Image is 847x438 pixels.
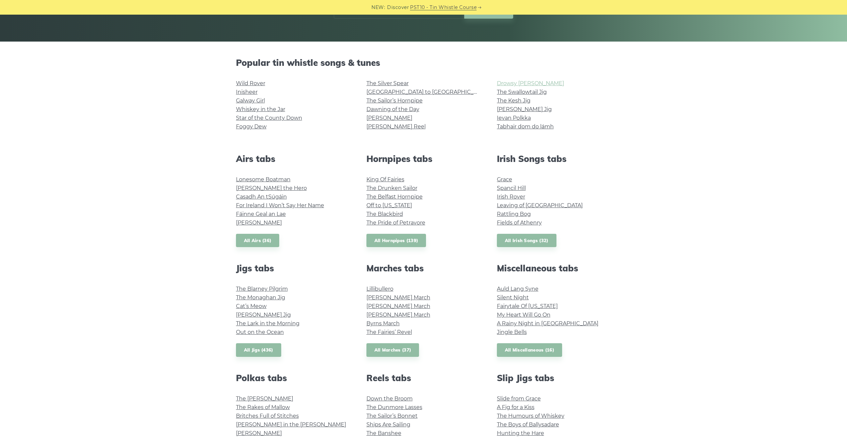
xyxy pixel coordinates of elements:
a: Auld Lang Syne [497,286,538,292]
a: Lonesome Boatman [236,176,291,183]
a: Britches Full of Stitches [236,413,299,419]
a: Lillibullero [366,286,393,292]
a: [PERSON_NAME] [366,115,412,121]
a: [PERSON_NAME] [236,219,282,226]
span: Discover [387,4,409,11]
h2: Hornpipes tabs [366,154,481,164]
h2: Jigs tabs [236,263,350,273]
a: Fields of Athenry [497,219,542,226]
a: The Belfast Hornpipe [366,194,423,200]
a: The Humours of Whiskey [497,413,564,419]
a: Off to [US_STATE] [366,202,412,209]
a: Star of the County Down [236,115,302,121]
a: [PERSON_NAME] March [366,303,430,309]
h2: Reels tabs [366,373,481,383]
a: A Rainy Night in [GEOGRAPHIC_DATA] [497,320,598,327]
h2: Miscellaneous tabs [497,263,611,273]
a: The [PERSON_NAME] [236,395,293,402]
a: The Pride of Petravore [366,219,425,226]
a: Tabhair dom do lámh [497,123,554,130]
a: King Of Fairies [366,176,404,183]
a: Out on the Ocean [236,329,284,335]
a: A Fig for a Kiss [497,404,534,410]
h2: Marches tabs [366,263,481,273]
h2: Irish Songs tabs [497,154,611,164]
a: Byrns March [366,320,400,327]
a: Hunting the Hare [497,430,544,436]
a: All Marches (37) [366,343,419,357]
a: Grace [497,176,512,183]
a: The Sailor’s Bonnet [366,413,418,419]
a: [PERSON_NAME] March [366,294,430,301]
h2: Airs tabs [236,154,350,164]
a: My Heart Will Go On [497,312,550,318]
span: NEW: [371,4,385,11]
a: Whiskey in the Jar [236,106,285,112]
a: [PERSON_NAME] the Hero [236,185,307,191]
a: Foggy Dew [236,123,267,130]
a: Casadh An tSúgáin [236,194,287,200]
a: Wild Rover [236,80,265,86]
a: For Ireland I Won’t Say Her Name [236,202,324,209]
a: Cat’s Meow [236,303,267,309]
a: PST10 - Tin Whistle Course [410,4,477,11]
a: Rattling Bog [497,211,531,217]
a: [PERSON_NAME] Reel [366,123,426,130]
a: The Fairies’ Revel [366,329,412,335]
a: All Jigs (436) [236,343,281,357]
a: Silent Night [497,294,529,301]
a: Drowsy [PERSON_NAME] [497,80,564,86]
a: All Miscellaneous (16) [497,343,562,357]
a: Inisheer [236,89,258,95]
a: [PERSON_NAME] Jig [497,106,552,112]
a: The Boys of Ballysadare [497,421,559,428]
a: The Banshee [366,430,401,436]
a: [GEOGRAPHIC_DATA] to [GEOGRAPHIC_DATA] [366,89,489,95]
a: Ievan Polkka [497,115,531,121]
a: The Swallowtail Jig [497,89,547,95]
a: The Kesh Jig [497,97,530,104]
a: Fairytale Of [US_STATE] [497,303,558,309]
a: Spancil Hill [497,185,526,191]
a: The Blarney Pilgrim [236,286,288,292]
a: The Drunken Sailor [366,185,417,191]
a: [PERSON_NAME] March [366,312,430,318]
a: Leaving of [GEOGRAPHIC_DATA] [497,202,583,209]
a: The Rakes of Mallow [236,404,290,410]
a: All Hornpipes (139) [366,234,426,247]
a: The Silver Spear [366,80,409,86]
a: [PERSON_NAME] in the [PERSON_NAME] [236,421,346,428]
a: [PERSON_NAME] Jig [236,312,291,318]
a: The Lark in the Morning [236,320,300,327]
a: All Irish Songs (32) [497,234,556,247]
a: Galway Girl [236,97,265,104]
a: Fáinne Geal an Lae [236,211,286,217]
a: Slide from Grace [497,395,541,402]
a: Irish Rover [497,194,525,200]
a: Ships Are Sailing [366,421,410,428]
a: The Sailor’s Hornpipe [366,97,423,104]
a: Dawning of the Day [366,106,419,112]
h2: Slip Jigs tabs [497,373,611,383]
a: The Dunmore Lasses [366,404,422,410]
a: The Monaghan Jig [236,294,285,301]
a: Down the Broom [366,395,413,402]
h2: Popular tin whistle songs & tunes [236,58,611,68]
a: [PERSON_NAME] [236,430,282,436]
a: Jingle Bells [497,329,527,335]
h2: Polkas tabs [236,373,350,383]
a: All Airs (36) [236,234,280,247]
a: The Blackbird [366,211,403,217]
